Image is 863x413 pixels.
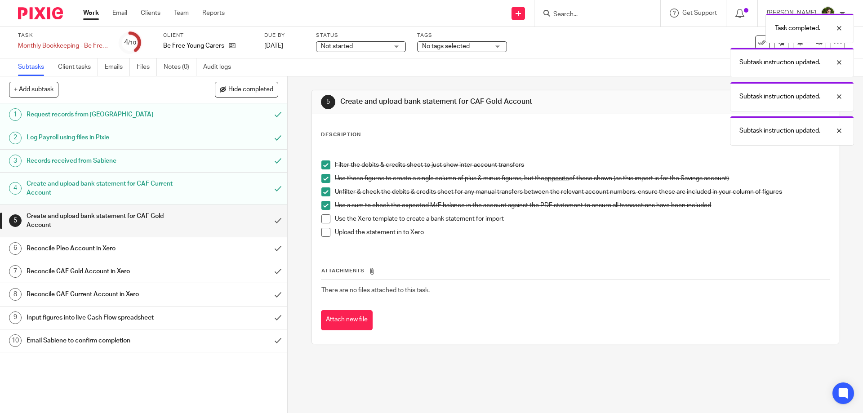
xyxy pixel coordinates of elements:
h1: Request records from [GEOGRAPHIC_DATA] [27,108,182,121]
p: Use a sum to check the expected M/E balance in the account against the PDF statement to ensure al... [335,201,829,210]
div: 6 [9,242,22,255]
label: Status [316,32,406,39]
div: 5 [9,214,22,227]
p: Upload the statement in to Xero [335,228,829,237]
div: 1 [9,108,22,121]
h1: Create and upload bank statement for CAF Current Account [27,177,182,200]
p: Use these figures to create a single column of plus & minus figures, but the of those shown (as t... [335,174,829,183]
div: 4 [9,182,22,195]
div: 10 [9,334,22,347]
p: Subtask instruction updated. [739,58,820,67]
a: Email [112,9,127,18]
div: 8 [9,288,22,301]
div: 9 [9,311,22,324]
p: Filter the debits & credits sheet to just show inter account transfers [335,160,829,169]
div: 3 [9,155,22,167]
div: 2 [9,132,22,144]
label: Due by [264,32,305,39]
a: Notes (0) [164,58,196,76]
button: Hide completed [215,82,278,97]
span: No tags selected [422,43,470,49]
a: Emails [105,58,130,76]
a: Subtasks [18,58,51,76]
h1: Log Payroll using files in Pixie [27,131,182,144]
a: Audit logs [203,58,238,76]
img: Pixie [18,7,63,19]
label: Tags [417,32,507,39]
h1: Create and upload bank statement for CAF Gold Account [340,97,595,107]
p: Subtask instruction updated. [739,92,820,101]
u: opposite [544,175,569,182]
h1: Create and upload bank statement for CAF Gold Account [27,209,182,232]
a: Files [137,58,157,76]
label: Task [18,32,108,39]
span: Attachments [321,268,365,273]
span: There are no files attached to this task. [321,287,430,293]
p: Description [321,131,361,138]
h1: Email Sabiene to confirm completion [27,334,182,347]
p: Unfilter & check the debits & credits sheet for any manual transfers between the relevant account... [335,187,829,196]
h1: Reconcile CAF Current Account in Xero [27,288,182,301]
div: Monthly Bookkeeping - Be Free Young Carers - Be Free Young Carers (cloned 18:07:30) [18,41,108,50]
h1: Input figures into live Cash Flow spreadsheet [27,311,182,324]
span: Not started [321,43,353,49]
span: Hide completed [228,86,273,93]
h1: Reconcile Pleo Account in Xero [27,242,182,255]
div: 4 [124,37,136,48]
p: Use the Xero template to create a bank statement for import [335,214,829,223]
button: Attach new file [321,310,373,330]
a: Clients [141,9,160,18]
h1: Reconcile CAF Gold Account in Xero [27,265,182,278]
small: /10 [128,40,136,45]
a: Reports [202,9,225,18]
p: Be Free Young Carers [163,41,224,50]
img: hq-XkjtJ.jpeg [821,6,835,21]
h1: Records received from Sabiene [27,154,182,168]
p: Subtask instruction updated. [739,126,820,135]
button: + Add subtask [9,82,58,97]
label: Client [163,32,253,39]
a: Team [174,9,189,18]
a: Work [83,9,99,18]
span: [DATE] [264,43,283,49]
a: Client tasks [58,58,98,76]
div: 7 [9,265,22,278]
p: Task completed. [775,24,820,33]
div: 5 [321,95,335,109]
